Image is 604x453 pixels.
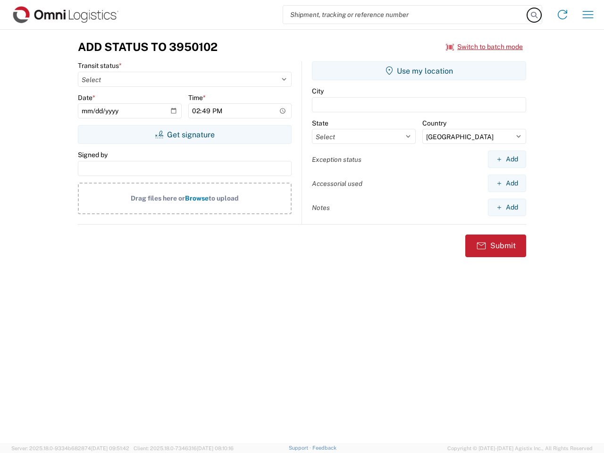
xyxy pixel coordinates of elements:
label: Signed by [78,151,108,159]
button: Add [488,199,526,216]
label: Exception status [312,155,361,164]
input: Shipment, tracking or reference number [283,6,528,24]
label: Date [78,93,95,102]
label: Notes [312,203,330,212]
button: Get signature [78,125,292,144]
label: Time [188,93,206,102]
label: Country [422,119,446,127]
label: State [312,119,328,127]
span: Copyright © [DATE]-[DATE] Agistix Inc., All Rights Reserved [447,444,593,453]
span: Drag files here or [131,194,185,202]
h3: Add Status to 3950102 [78,40,218,54]
button: Submit [465,235,526,257]
button: Add [488,175,526,192]
a: Support [289,445,312,451]
a: Feedback [312,445,336,451]
span: Server: 2025.18.0-9334b682874 [11,445,129,451]
label: Accessorial used [312,179,362,188]
span: Browse [185,194,209,202]
span: to upload [209,194,239,202]
span: Client: 2025.18.0-7346316 [134,445,234,451]
button: Use my location [312,61,526,80]
button: Add [488,151,526,168]
label: City [312,87,324,95]
label: Transit status [78,61,122,70]
span: [DATE] 08:10:16 [197,445,234,451]
button: Switch to batch mode [446,39,523,55]
span: [DATE] 09:51:42 [91,445,129,451]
